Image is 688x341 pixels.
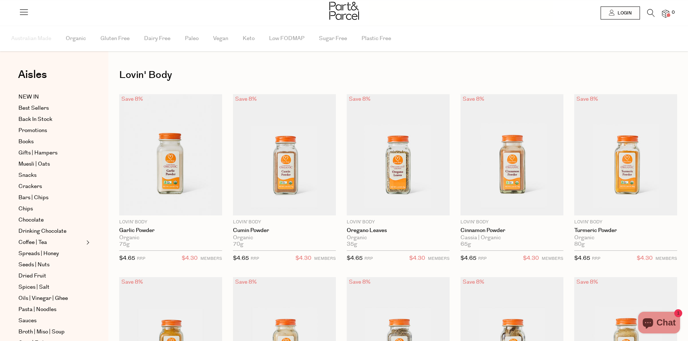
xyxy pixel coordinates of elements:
[18,104,84,113] a: Best Sellers
[18,272,84,280] a: Dried Fruit
[347,94,373,104] div: Save 8%
[18,328,65,336] span: Broth | Miso | Soup
[233,94,259,104] div: Save 8%
[182,254,198,263] span: $4.30
[119,94,222,215] img: Garlic Powder
[18,69,47,87] a: Aisles
[119,219,222,226] p: Lovin' Body
[428,256,450,261] small: MEMBERS
[329,2,359,20] img: Part&Parcel
[18,283,84,292] a: Spices | Salt
[233,277,259,287] div: Save 8%
[119,241,130,248] span: 75g
[364,256,373,261] small: RRP
[119,235,222,241] div: Organic
[347,94,450,215] img: Oregano Leaves
[18,227,84,236] a: Drinking Chocolate
[347,219,450,226] p: Lovin' Body
[18,294,84,303] a: Oils | Vinegar | Ghee
[460,277,486,287] div: Save 8%
[347,241,357,248] span: 35g
[18,316,84,325] a: Sauces
[362,26,391,51] span: Plastic Free
[574,219,677,226] p: Lovin' Body
[18,137,34,146] span: Books
[662,10,669,17] a: 0
[11,26,51,51] span: Australian Made
[670,9,676,16] span: 0
[119,67,677,83] h1: Lovin' Body
[119,277,145,287] div: Save 8%
[18,115,84,124] a: Back In Stock
[18,205,33,213] span: Chips
[18,126,84,135] a: Promotions
[460,219,563,226] p: Lovin' Body
[119,227,222,234] a: Garlic Powder
[18,104,49,113] span: Best Sellers
[295,254,311,263] span: $4.30
[213,26,228,51] span: Vegan
[319,26,347,51] span: Sugar Free
[18,216,84,224] a: Chocolate
[18,160,50,169] span: Muesli | Oats
[18,126,47,135] span: Promotions
[66,26,86,51] span: Organic
[119,254,135,262] span: $4.65
[18,294,68,303] span: Oils | Vinegar | Ghee
[18,328,84,336] a: Broth | Miso | Soup
[347,277,373,287] div: Save 8%
[185,26,199,51] span: Paleo
[18,305,84,314] a: Pasta | Noodles
[18,93,39,101] span: NEW IN
[460,94,563,215] img: Cinnamon Powder
[460,241,471,248] span: 65g
[18,137,84,146] a: Books
[460,94,486,104] div: Save 8%
[233,235,336,241] div: Organic
[18,227,66,236] span: Drinking Chocolate
[574,94,600,104] div: Save 8%
[18,283,49,292] span: Spices | Salt
[18,193,84,202] a: Bars | Chips
[574,254,590,262] span: $4.65
[409,254,425,263] span: $4.30
[574,235,677,241] div: Organic
[18,216,44,224] span: Chocolate
[636,312,682,335] inbox-online-store-chat: Shopify online store chat
[144,26,170,51] span: Dairy Free
[18,67,47,83] span: Aisles
[18,238,47,247] span: Coffee | Tea
[18,115,52,124] span: Back In Stock
[233,254,249,262] span: $4.65
[460,227,563,234] a: Cinnamon Powder
[478,256,486,261] small: RRP
[18,316,36,325] span: Sauces
[574,227,677,234] a: Turmeric Powder
[18,249,84,258] a: Spreads | Honey
[347,227,450,234] a: Oregano Leaves
[269,26,304,51] span: Low FODMAP
[574,241,585,248] span: 80g
[243,26,255,51] span: Keto
[18,238,84,247] a: Coffee | Tea
[233,227,336,234] a: Cumin Powder
[18,149,84,157] a: Gifts | Hampers
[18,182,84,191] a: Crackers
[637,254,653,263] span: $4.30
[18,261,84,269] a: Seeds | Nuts
[251,256,259,261] small: RRP
[616,10,632,16] span: Login
[137,256,145,261] small: RRP
[574,277,600,287] div: Save 8%
[655,256,677,261] small: MEMBERS
[200,256,222,261] small: MEMBERS
[460,235,563,241] div: Cassia | Organic
[233,94,336,215] img: Cumin Powder
[100,26,130,51] span: Gluten Free
[18,182,42,191] span: Crackers
[314,256,336,261] small: MEMBERS
[18,160,84,169] a: Muesli | Oats
[347,235,450,241] div: Organic
[18,149,57,157] span: Gifts | Hampers
[119,94,145,104] div: Save 8%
